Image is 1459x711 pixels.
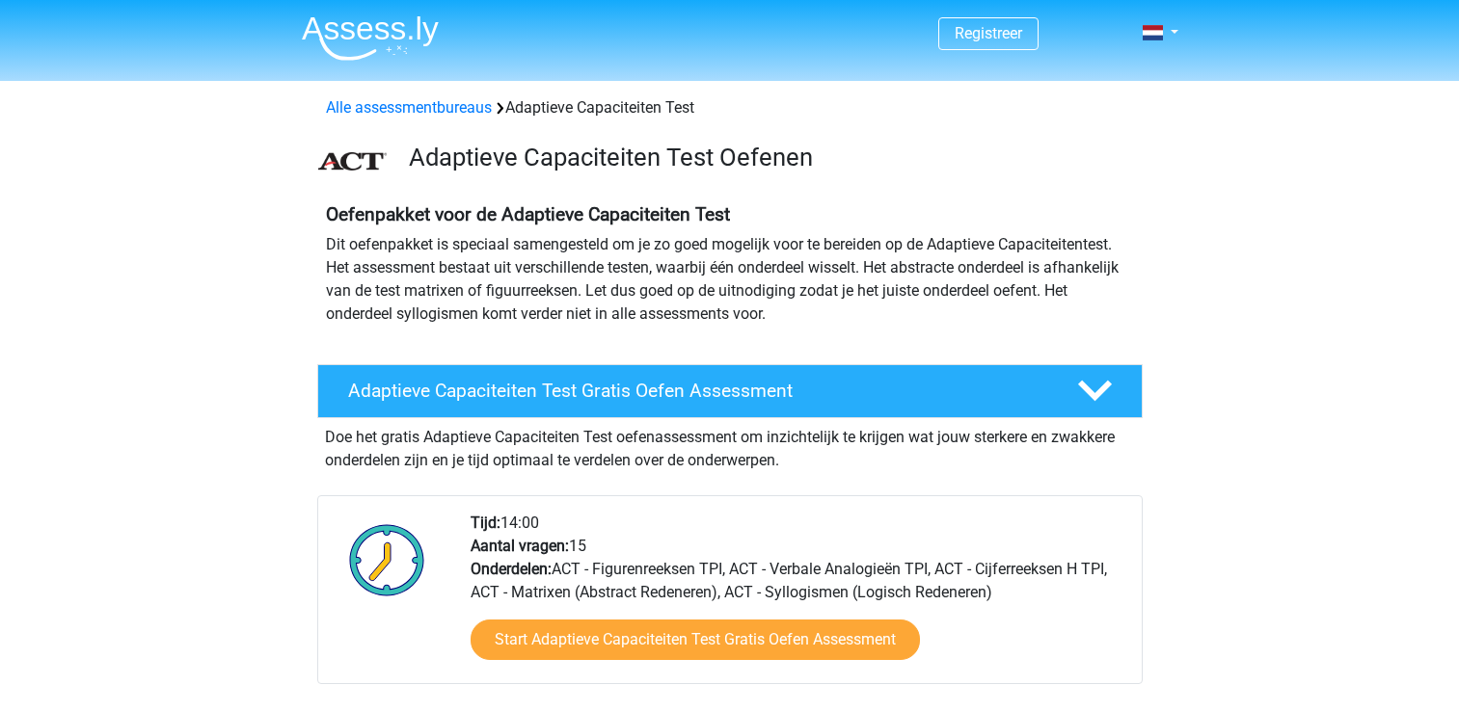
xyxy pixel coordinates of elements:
img: Klok [338,512,436,608]
p: Dit oefenpakket is speciaal samengesteld om je zo goed mogelijk voor te bereiden op de Adaptieve ... [326,233,1134,326]
img: ACT [318,152,387,171]
div: Doe het gratis Adaptieve Capaciteiten Test oefenassessment om inzichtelijk te krijgen wat jouw st... [317,418,1143,472]
h3: Adaptieve Capaciteiten Test Oefenen [409,143,1127,172]
b: Tijd: [471,513,500,532]
img: Assessly [302,15,439,61]
a: Alle assessmentbureaus [326,98,492,117]
b: Aantal vragen: [471,537,569,555]
b: Oefenpakket voor de Adaptieve Capaciteiten Test [326,203,730,225]
b: Onderdelen: [471,560,552,578]
a: Start Adaptieve Capaciteiten Test Gratis Oefen Assessment [471,619,920,660]
div: Adaptieve Capaciteiten Test [318,96,1142,119]
a: Adaptieve Capaciteiten Test Gratis Oefen Assessment [310,364,1150,418]
h4: Adaptieve Capaciteiten Test Gratis Oefen Assessment [348,380,1046,402]
div: 14:00 15 ACT - Figurenreeksen TPI, ACT - Verbale Analogieën TPI, ACT - Cijferreeksen H TPI, ACT -... [456,512,1141,683]
a: Registreer [955,24,1022,42]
